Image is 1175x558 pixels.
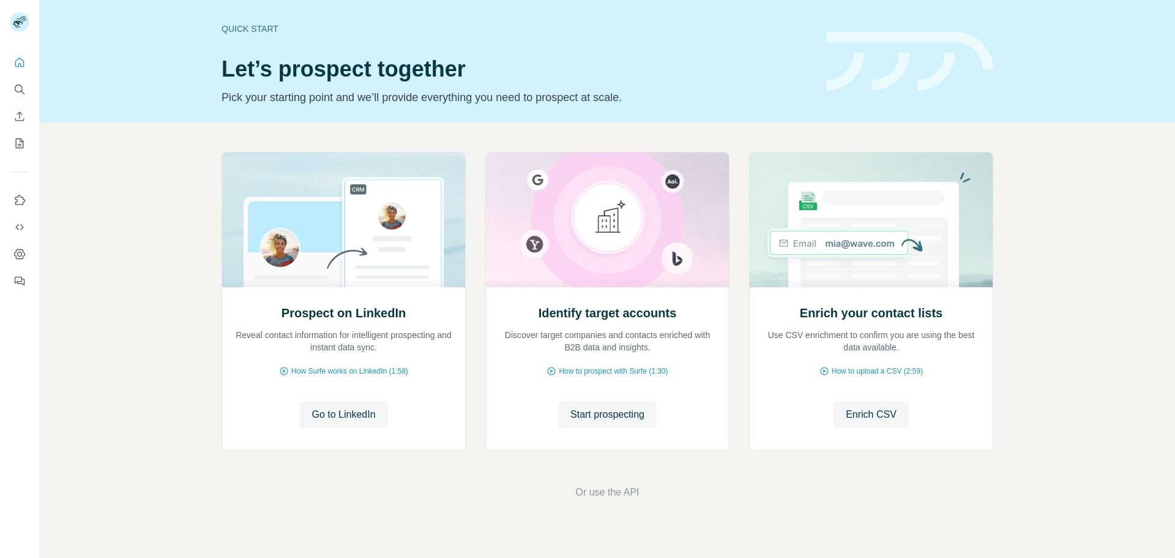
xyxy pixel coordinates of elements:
button: Go to LinkedIn [299,401,387,428]
p: Discover target companies and contacts enriched with B2B data and insights. [498,329,717,353]
span: Start prospecting [570,407,644,422]
button: Search [10,78,29,100]
p: Use CSV enrichment to confirm you are using the best data available. [762,329,980,353]
button: Enrich CSV [10,105,29,127]
button: Feedback [10,270,29,292]
h1: Let’s prospect together [222,57,811,81]
button: Quick start [10,51,29,74]
span: How to prospect with Surfe (1:30) [559,366,668,377]
img: banner [826,32,993,91]
h2: Identify target accounts [539,304,677,322]
button: Start prospecting [558,401,657,428]
span: Go to LinkedIn [311,407,375,422]
div: Quick start [222,23,811,35]
button: Use Surfe on LinkedIn [10,189,29,211]
button: Dashboard [10,243,29,265]
span: How Surfe works on LinkedIn (1:58) [291,366,408,377]
span: How to upload a CSV (2:59) [832,366,923,377]
button: Or use the API [575,485,639,500]
p: Pick your starting point and we’ll provide everything you need to prospect at scale. [222,89,811,106]
button: Use Surfe API [10,216,29,238]
img: Identify target accounts [485,153,729,287]
img: Prospect on LinkedIn [222,153,466,287]
button: Enrich CSV [834,401,909,428]
img: Enrich your contact lists [749,153,993,287]
h2: Enrich your contact lists [800,304,942,322]
p: Reveal contact information for intelligent prospecting and instant data sync. [234,329,453,353]
h2: Prospect on LinkedIn [282,304,406,322]
span: Enrich CSV [846,407,897,422]
button: My lists [10,132,29,154]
